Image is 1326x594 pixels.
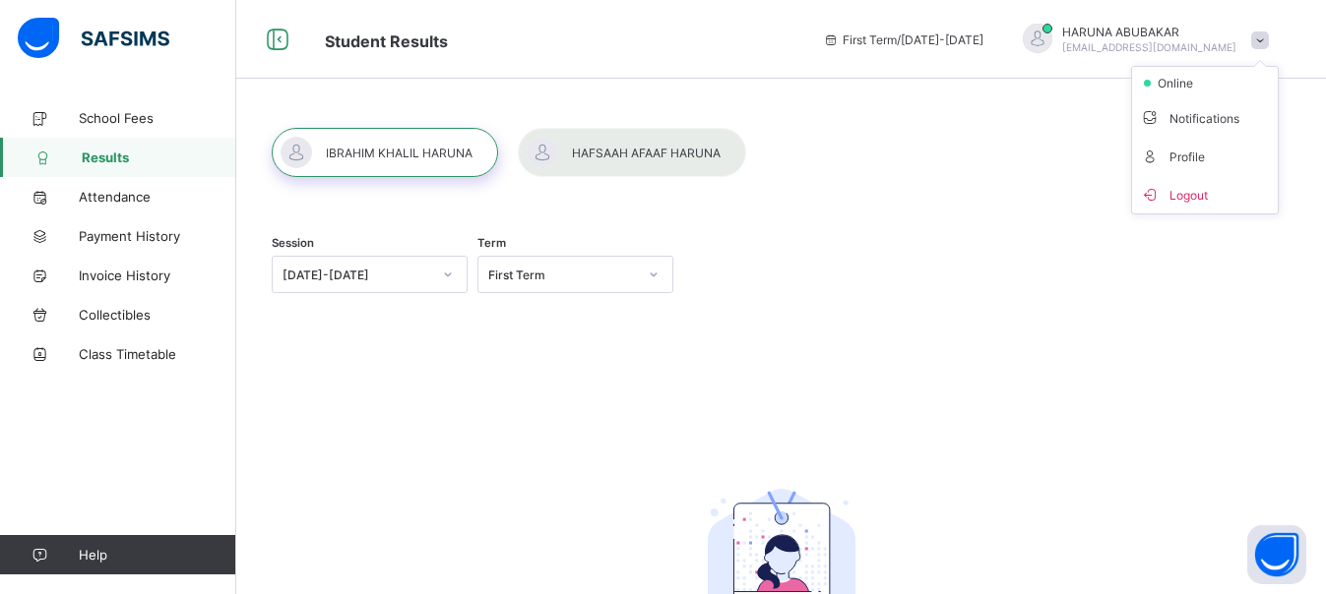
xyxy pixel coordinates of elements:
li: dropdown-list-item-text-3 [1132,98,1278,137]
button: Open asap [1247,525,1306,584]
li: dropdown-list-item-null-2 [1132,67,1278,98]
span: Student Results [325,31,448,51]
span: Term [477,236,506,250]
li: dropdown-list-item-text-4 [1132,137,1278,175]
span: HARUNA ABUBAKAR [1062,25,1236,39]
span: session/term information [823,32,983,47]
span: Results [82,149,236,165]
span: School Fees [79,110,236,126]
div: HARUNAABUBAKAR [1003,24,1279,56]
span: online [1156,76,1205,90]
span: Invoice History [79,267,236,283]
span: [EMAIL_ADDRESS][DOMAIN_NAME] [1062,41,1236,53]
span: Payment History [79,228,236,244]
span: Class Timetable [79,346,236,362]
span: Collectibles [79,307,236,323]
span: Logout [1140,183,1270,206]
span: Session [272,236,314,250]
div: [DATE]-[DATE] [283,267,431,282]
span: Attendance [79,189,236,205]
li: dropdown-list-item-buttom-7 [1132,175,1278,213]
span: Help [79,547,235,563]
span: Profile [1140,145,1270,167]
img: safsims [18,18,169,59]
span: Notifications [1140,106,1270,129]
div: First Term [488,267,637,282]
